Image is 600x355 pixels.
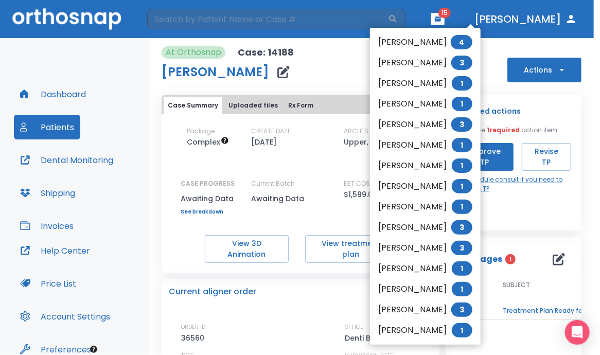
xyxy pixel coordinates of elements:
span: 1 [452,323,472,338]
span: 1 [452,97,472,111]
li: [PERSON_NAME] [370,155,481,176]
span: 1 [452,261,472,276]
li: [PERSON_NAME] [370,279,481,299]
li: [PERSON_NAME] [370,114,481,135]
li: [PERSON_NAME] [370,238,481,258]
span: 1 [452,76,472,91]
li: [PERSON_NAME] [370,32,481,52]
li: [PERSON_NAME] [370,217,481,238]
span: 3 [451,56,472,70]
li: [PERSON_NAME] [370,299,481,320]
span: 1 [452,158,472,173]
span: 1 [452,282,472,296]
span: 1 [452,179,472,193]
li: [PERSON_NAME] [370,135,481,155]
span: 1 [452,138,472,152]
span: 3 [451,241,472,255]
span: 3 [451,303,472,317]
div: Open Intercom Messenger [565,320,590,345]
li: [PERSON_NAME] [370,52,481,73]
li: [PERSON_NAME] [370,258,481,279]
span: 1 [452,200,472,214]
li: [PERSON_NAME] [370,320,481,341]
li: [PERSON_NAME] [370,73,481,94]
span: 3 [451,117,472,132]
li: [PERSON_NAME] [370,197,481,217]
li: [PERSON_NAME] [370,176,481,197]
span: 4 [451,35,472,49]
span: 3 [451,220,472,235]
li: [PERSON_NAME] [370,94,481,114]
